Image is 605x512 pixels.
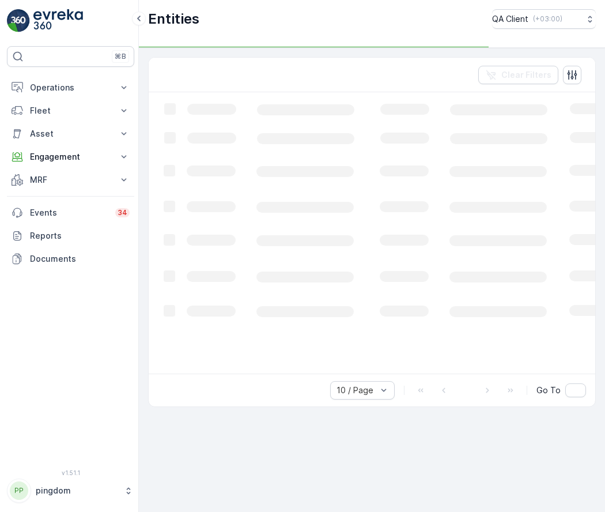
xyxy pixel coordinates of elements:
[30,207,108,219] p: Events
[7,76,134,99] button: Operations
[33,9,83,32] img: logo_light-DOdMpM7g.png
[7,201,134,224] a: Events34
[533,14,562,24] p: ( +03:00 )
[30,151,111,163] p: Engagement
[30,174,111,186] p: MRF
[492,13,528,25] p: QA Client
[30,128,111,140] p: Asset
[7,224,134,247] a: Reports
[501,69,551,81] p: Clear Filters
[30,253,130,265] p: Documents
[478,66,558,84] button: Clear Filters
[10,481,28,500] div: PP
[7,9,30,32] img: logo
[30,82,111,93] p: Operations
[7,247,134,270] a: Documents
[30,105,111,116] p: Fleet
[30,230,130,242] p: Reports
[148,10,199,28] p: Entities
[36,485,118,496] p: pingdom
[118,208,127,217] p: 34
[7,145,134,168] button: Engagement
[115,52,126,61] p: ⌘B
[7,122,134,145] button: Asset
[492,9,596,29] button: QA Client(+03:00)
[7,99,134,122] button: Fleet
[7,469,134,476] span: v 1.51.1
[536,385,561,396] span: Go To
[7,168,134,191] button: MRF
[7,479,134,503] button: PPpingdom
